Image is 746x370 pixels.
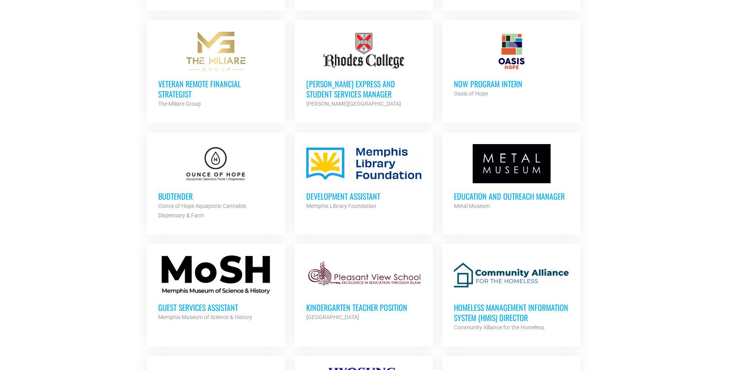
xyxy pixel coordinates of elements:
a: [PERSON_NAME] Express and Student Services Manager [PERSON_NAME][GEOGRAPHIC_DATA] [294,20,433,120]
strong: Memphis Library Foundation [306,203,376,209]
strong: Oasis of Hope [454,90,488,97]
a: NOW Program Intern Oasis of Hope [442,20,581,110]
a: Development Assistant Memphis Library Foundation [294,132,433,222]
strong: [PERSON_NAME][GEOGRAPHIC_DATA] [306,101,401,107]
strong: [GEOGRAPHIC_DATA] [306,314,359,320]
a: Kindergarten Teacher Position [GEOGRAPHIC_DATA] [294,244,433,334]
a: Homeless Management Information System (HMIS) Director Community Alliance for the Homeless [442,244,581,344]
strong: The Miliare Group [158,101,201,107]
h3: NOW Program Intern [454,79,569,89]
h3: [PERSON_NAME] Express and Student Services Manager [306,79,421,99]
h3: Education and Outreach Manager [454,191,569,201]
h3: Veteran Remote Financial Strategist [158,79,273,99]
strong: Memphis Museum of Science & History [158,314,252,320]
strong: Metal Museum [454,203,490,209]
a: Veteran Remote Financial Strategist The Miliare Group [146,20,285,120]
h3: Budtender [158,191,273,201]
a: Education and Outreach Manager Metal Museum [442,132,581,222]
strong: Ounce of Hope Aquaponic Cannabis Dispensary & Farm [158,203,246,218]
a: Guest Services Assistant Memphis Museum of Science & History [146,244,285,334]
h3: Homeless Management Information System (HMIS) Director [454,302,569,323]
h3: Kindergarten Teacher Position [306,302,421,312]
h3: Guest Services Assistant [158,302,273,312]
a: Budtender Ounce of Hope Aquaponic Cannabis Dispensary & Farm [146,132,285,232]
strong: Community Alliance for the Homeless [454,324,544,330]
h3: Development Assistant [306,191,421,201]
